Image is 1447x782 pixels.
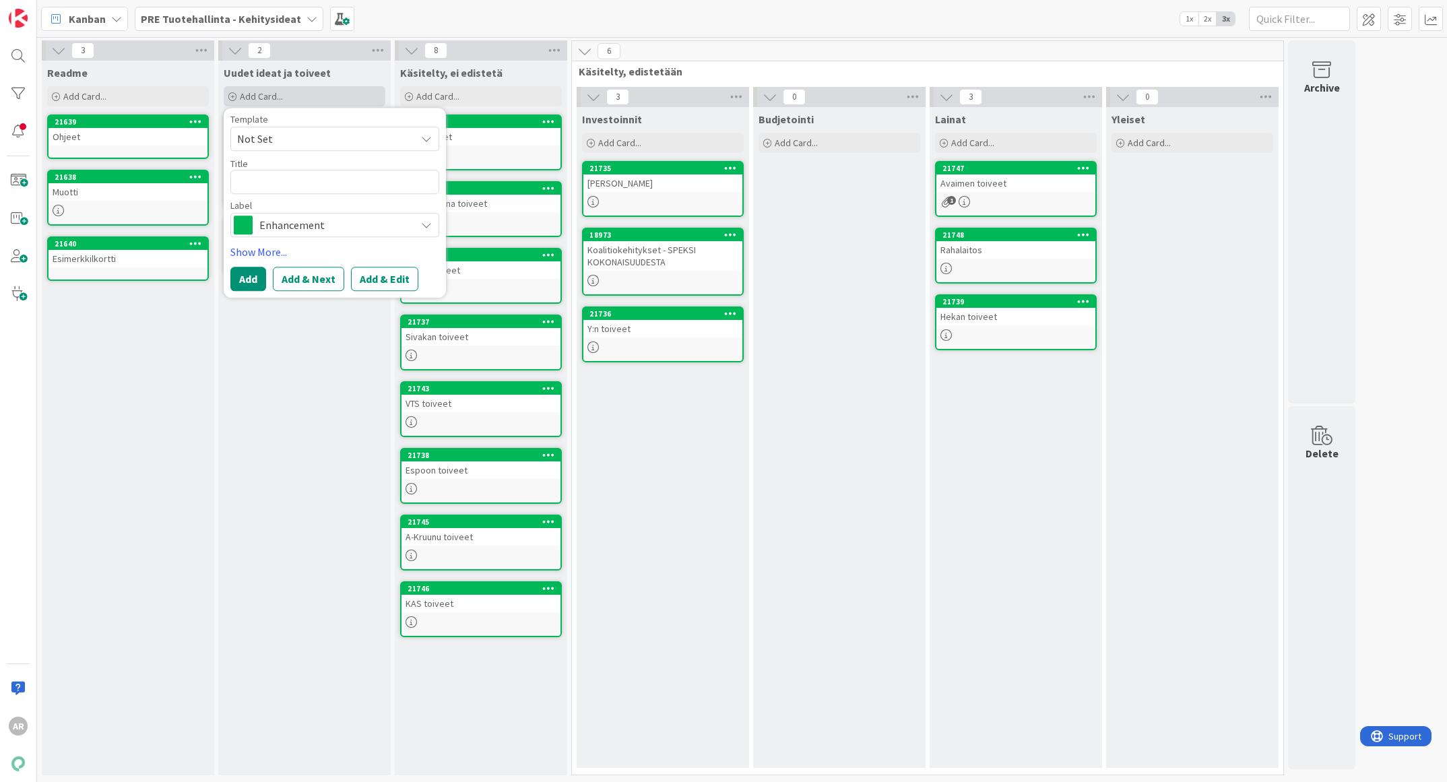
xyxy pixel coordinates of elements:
span: 8 [424,42,447,59]
div: Y:n toiveet [583,320,742,337]
div: 21638 [49,171,207,183]
span: Not Set [237,130,406,148]
div: Delete [1306,445,1339,461]
span: Support [28,2,61,18]
a: 21748Rahalaitos [935,228,1097,284]
div: 21736Y:n toiveet [583,308,742,337]
span: Add Card... [598,137,641,149]
span: Käsitelty, ei edistetä [400,66,503,79]
div: 21748Rahalaitos [936,229,1095,259]
div: Auroranlinna toiveet [401,195,560,212]
span: Uudet ideat ja toiveet [224,66,331,79]
span: 6 [598,43,620,59]
div: 21739 [936,296,1095,308]
div: 21748 [936,229,1095,241]
span: 0 [1136,89,1159,105]
div: 18973Koalitiokehitykset - SPEKSI KOKONAISUUDESTA [583,229,742,271]
div: 21735 [583,162,742,174]
div: 21738Espoon toiveet [401,449,560,479]
a: Show More... [230,244,439,260]
a: 21736Y:n toiveet [582,306,744,362]
div: 21748 [942,230,1095,240]
a: 18973Koalitiokehitykset - SPEKSI KOKONAISUUDESTA [582,228,744,296]
span: Readme [47,66,88,79]
div: 21740 [408,117,560,127]
a: 21743VTS toiveet [400,381,562,437]
span: Template [230,115,268,124]
span: 0 [783,89,806,105]
div: 21639Ohjeet [49,116,207,145]
div: 21745 [401,516,560,528]
div: VTS toiveet [401,395,560,412]
div: 21742 [408,184,560,193]
a: 21739Hekan toiveet [935,294,1097,350]
div: KAS toiveet [401,595,560,612]
div: 21744KOAS toiveet [401,249,560,279]
div: 21739 [942,297,1095,306]
div: 21640 [55,239,207,249]
button: Add & Edit [351,267,418,291]
div: 21638Muotti [49,171,207,201]
div: 21743 [408,384,560,393]
div: JVA toiveet [401,128,560,145]
span: Label [230,201,252,210]
div: Ohjeet [49,128,207,145]
a: 21738Espoon toiveet [400,448,562,504]
a: 21639Ohjeet [47,115,209,159]
button: Add & Next [273,267,344,291]
span: Käsitelty, edistetään [579,65,1266,78]
div: 21746 [408,584,560,593]
button: Add [230,267,266,291]
div: 21639 [49,116,207,128]
div: Hekan toiveet [936,308,1095,325]
span: 3 [959,89,982,105]
span: Add Card... [951,137,994,149]
span: 1 [947,196,956,205]
div: Sivakan toiveet [401,328,560,346]
div: Archive [1304,79,1340,96]
a: 21735[PERSON_NAME] [582,161,744,217]
div: 21740 [401,116,560,128]
div: 21639 [55,117,207,127]
a: 21747Avaimen toiveet [935,161,1097,217]
div: 21744 [408,251,560,260]
div: A-Kruunu toiveet [401,528,560,546]
div: 21739Hekan toiveet [936,296,1095,325]
span: 1x [1180,12,1198,26]
a: 21640Esimerkkilkortti [47,236,209,281]
a: 21744KOAS toiveet [400,248,562,304]
div: 21737 [401,316,560,328]
div: 21738 [408,451,560,460]
a: 21638Muotti [47,170,209,226]
span: Budjetointi [759,112,814,126]
a: 21746KAS toiveet [400,581,562,637]
div: 18973 [589,230,742,240]
div: 21743 [401,383,560,395]
div: 21740JVA toiveet [401,116,560,145]
a: 21745A-Kruunu toiveet [400,515,562,571]
div: 21737 [408,317,560,327]
div: Rahalaitos [936,241,1095,259]
span: Add Card... [775,137,818,149]
a: 21737Sivakan toiveet [400,315,562,370]
div: 21638 [55,172,207,182]
input: Quick Filter... [1249,7,1350,31]
b: PRE Tuotehallinta - Kehitysideat [141,12,301,26]
div: 21735[PERSON_NAME] [583,162,742,192]
div: AR [9,717,28,736]
div: 21640Esimerkkilkortti [49,238,207,267]
span: Add Card... [1128,137,1171,149]
span: Lainat [935,112,966,126]
a: 21742Auroranlinna toiveet [400,181,562,237]
span: Kanban [69,11,106,27]
div: 21736 [583,308,742,320]
div: 21746KAS toiveet [401,583,560,612]
div: [PERSON_NAME] [583,174,742,192]
span: 2x [1198,12,1217,26]
span: Enhancement [259,216,409,234]
img: Visit kanbanzone.com [9,9,28,28]
div: Espoon toiveet [401,461,560,479]
span: Add Card... [63,90,106,102]
div: 21747 [936,162,1095,174]
span: 3x [1217,12,1235,26]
